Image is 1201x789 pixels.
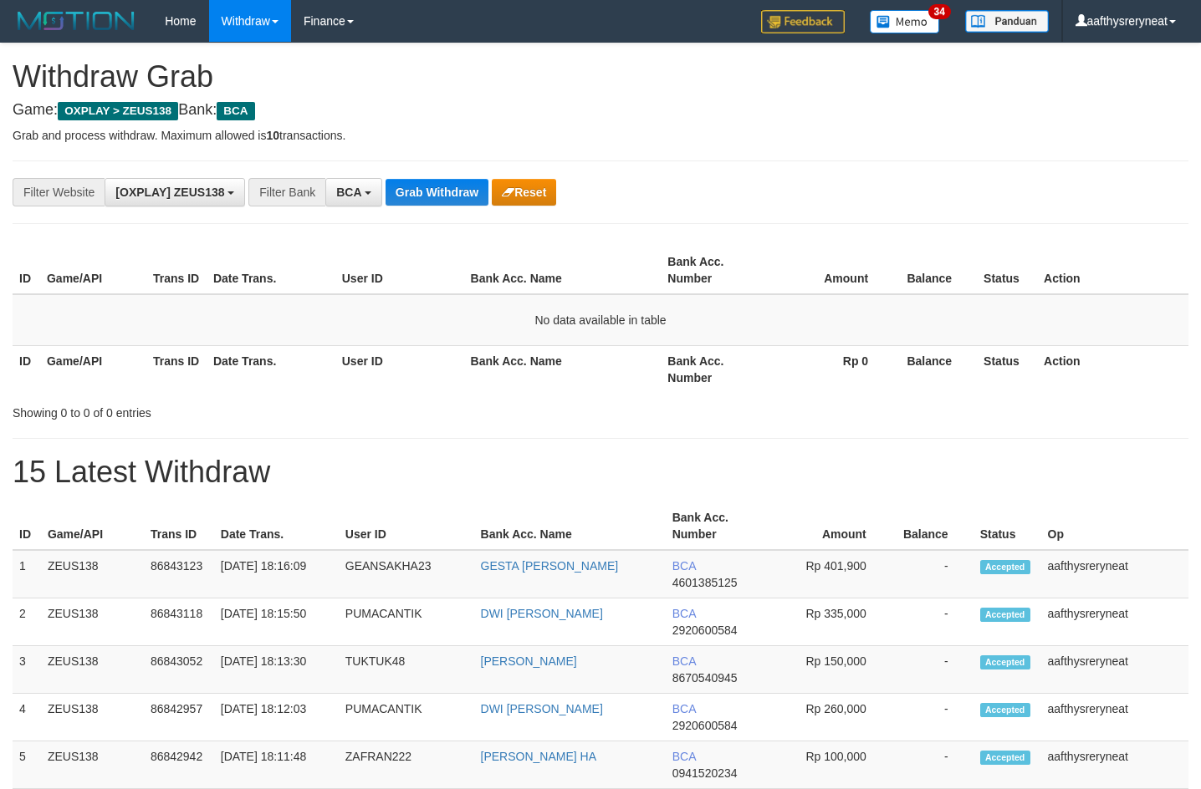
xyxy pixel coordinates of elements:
img: MOTION_logo.png [13,8,140,33]
td: 3 [13,646,41,694]
p: Grab and process withdraw. Maximum allowed is transactions. [13,127,1188,144]
th: Bank Acc. Name [474,502,666,550]
td: ZEUS138 [41,741,144,789]
td: 1 [13,550,41,598]
td: - [892,694,974,741]
th: Trans ID [146,345,207,393]
img: panduan.png [965,10,1049,33]
td: TUKTUK48 [339,646,474,694]
h1: Withdraw Grab [13,60,1188,94]
th: Date Trans. [214,502,339,550]
th: Game/API [41,502,144,550]
span: Copy 2920600584 to clipboard [672,624,738,637]
th: Bank Acc. Name [464,345,662,393]
td: - [892,646,974,694]
th: Action [1037,247,1188,294]
div: Filter Bank [248,178,325,206]
strong: 10 [266,129,279,142]
td: ZEUS138 [41,694,144,741]
button: [OXPLAY] ZEUS138 [105,178,245,206]
span: OXPLAY > ZEUS138 [58,102,178,120]
td: [DATE] 18:13:30 [214,646,339,694]
img: Button%20Memo.svg [870,10,940,33]
td: 86843118 [144,598,214,646]
th: Trans ID [146,247,207,294]
td: Rp 150,000 [769,646,892,694]
th: ID [13,502,41,550]
td: No data available in table [13,294,1188,346]
a: DWI [PERSON_NAME] [481,607,603,620]
th: Bank Acc. Number [661,345,767,393]
button: Grab Withdraw [386,179,488,206]
td: PUMACANTIK [339,598,474,646]
a: GESTA [PERSON_NAME] [481,559,619,573]
th: Trans ID [144,502,214,550]
span: Accepted [980,751,1030,765]
td: [DATE] 18:15:50 [214,598,339,646]
td: ZEUS138 [41,598,144,646]
th: Amount [769,502,892,550]
button: Reset [492,179,556,206]
td: aafthysreryneat [1041,741,1188,789]
th: Bank Acc. Name [464,247,662,294]
span: BCA [672,559,696,573]
th: Op [1041,502,1188,550]
button: BCA [325,178,382,206]
td: 86842942 [144,741,214,789]
span: BCA [672,654,696,668]
th: ID [13,247,40,294]
span: Copy 0941520234 to clipboard [672,766,738,780]
th: ID [13,345,40,393]
th: Balance [893,247,977,294]
span: [OXPLAY] ZEUS138 [115,186,224,199]
span: 34 [928,4,951,19]
td: PUMACANTIK [339,694,474,741]
th: User ID [335,345,464,393]
span: Copy 8670540945 to clipboard [672,671,738,685]
th: Balance [892,502,974,550]
td: 2 [13,598,41,646]
td: 86842957 [144,694,214,741]
h1: 15 Latest Withdraw [13,456,1188,489]
th: Game/API [40,345,146,393]
td: aafthysreryneat [1041,598,1188,646]
span: Accepted [980,703,1030,717]
th: Rp 0 [767,345,893,393]
span: Accepted [980,655,1030,669]
a: [PERSON_NAME] [481,654,577,668]
td: ZAFRAN222 [339,741,474,789]
td: [DATE] 18:11:48 [214,741,339,789]
th: User ID [339,502,474,550]
th: Game/API [40,247,146,294]
th: Bank Acc. Number [661,247,767,294]
div: Showing 0 to 0 of 0 entries [13,398,488,421]
td: Rp 335,000 [769,598,892,646]
th: Date Trans. [207,247,335,294]
td: 4 [13,694,41,741]
td: ZEUS138 [41,646,144,694]
td: 86843052 [144,646,214,694]
td: - [892,741,974,789]
span: BCA [672,702,696,715]
td: Rp 260,000 [769,694,892,741]
th: Balance [893,345,977,393]
span: Copy 2920600584 to clipboard [672,719,738,732]
a: [PERSON_NAME] HA [481,750,596,763]
span: Copy 4601385125 to clipboard [672,576,738,589]
td: 5 [13,741,41,789]
span: BCA [336,186,361,199]
td: ZEUS138 [41,550,144,598]
a: DWI [PERSON_NAME] [481,702,603,715]
h4: Game: Bank: [13,102,1188,119]
th: Status [977,345,1037,393]
span: Accepted [980,608,1030,622]
th: Status [974,502,1041,550]
span: BCA [217,102,254,120]
td: Rp 100,000 [769,741,892,789]
img: Feedback.jpg [761,10,845,33]
th: Bank Acc. Number [666,502,769,550]
th: Amount [767,247,893,294]
th: Status [977,247,1037,294]
td: [DATE] 18:12:03 [214,694,339,741]
span: BCA [672,607,696,620]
